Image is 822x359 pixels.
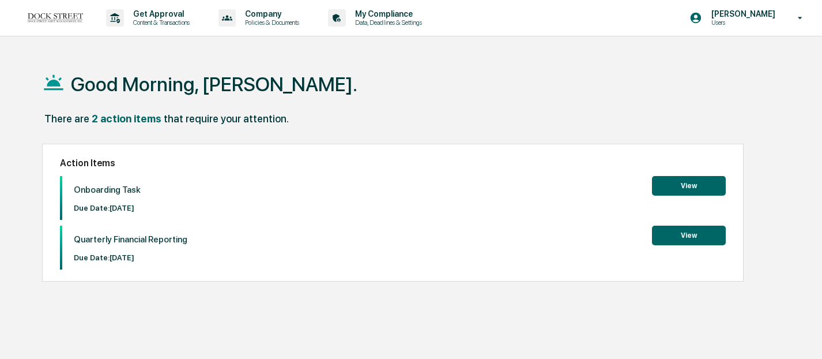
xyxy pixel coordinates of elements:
p: Company [236,9,305,18]
p: My Compliance [346,9,428,18]
div: that require your attention. [164,113,289,125]
p: Data, Deadlines & Settings [346,18,428,27]
p: Due Date: [DATE] [74,204,141,212]
button: View [652,226,726,245]
a: View [652,229,726,240]
p: Users [702,18,781,27]
a: View [652,179,726,190]
div: 2 action items [92,113,161,125]
div: There are [44,113,89,125]
p: Due Date: [DATE] [74,253,187,262]
p: Content & Transactions [124,18,195,27]
button: View [652,176,726,196]
p: Onboarding Task [74,185,141,195]
img: logo [28,13,83,23]
h2: Action Items [60,158,726,169]
p: [PERSON_NAME] [702,9,781,18]
p: Policies & Documents [236,18,305,27]
p: Quarterly Financial Reporting [74,234,187,245]
p: Get Approval [124,9,195,18]
h1: Good Morning, [PERSON_NAME]. [71,73,357,96]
